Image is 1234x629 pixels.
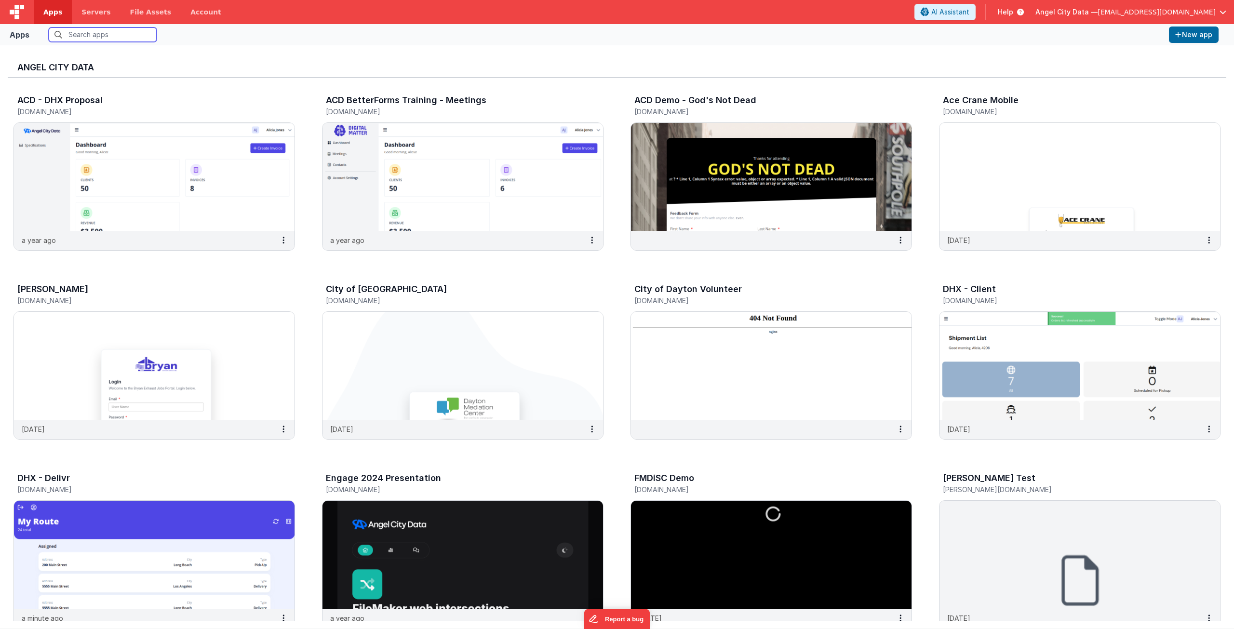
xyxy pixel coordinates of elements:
span: File Assets [130,7,172,17]
button: Angel City Data — [EMAIL_ADDRESS][DOMAIN_NAME] [1035,7,1226,17]
input: Search apps [49,27,157,42]
p: [DATE] [330,424,353,434]
p: [DATE] [22,424,45,434]
h3: Angel City Data [17,63,1217,72]
h3: City of [GEOGRAPHIC_DATA] [326,284,447,294]
h5: [DOMAIN_NAME] [634,486,888,493]
p: [DATE] [639,613,662,623]
p: a minute ago [22,613,63,623]
h3: City of Dayton Volunteer [634,284,742,294]
h5: [DOMAIN_NAME] [17,108,271,115]
h5: [DOMAIN_NAME] [943,108,1196,115]
h5: [DOMAIN_NAME] [326,108,579,115]
span: Apps [43,7,62,17]
button: New app [1169,27,1219,43]
h3: [PERSON_NAME] [17,284,88,294]
p: [DATE] [947,613,970,623]
h5: [DOMAIN_NAME] [326,486,579,493]
div: Apps [10,29,29,40]
p: a year ago [22,235,56,245]
h5: [DOMAIN_NAME] [634,108,888,115]
p: [DATE] [947,424,970,434]
span: Servers [81,7,110,17]
h5: [DOMAIN_NAME] [326,297,579,304]
p: a year ago [330,235,364,245]
h5: [DOMAIN_NAME] [634,297,888,304]
h3: ACD - DHX Proposal [17,95,103,105]
h3: Ace Crane Mobile [943,95,1019,105]
span: [EMAIL_ADDRESS][DOMAIN_NAME] [1098,7,1216,17]
h5: [DOMAIN_NAME] [17,297,271,304]
span: AI Assistant [931,7,969,17]
h5: [PERSON_NAME][DOMAIN_NAME] [943,486,1196,493]
h5: [DOMAIN_NAME] [17,486,271,493]
span: Angel City Data — [1035,7,1098,17]
h3: DHX - Client [943,284,996,294]
h3: Engage 2024 Presentation [326,473,441,483]
p: [DATE] [947,235,970,245]
h3: FMDiSC Demo [634,473,694,483]
span: Help [998,7,1013,17]
h3: ACD Demo - God's Not Dead [634,95,756,105]
h3: ACD BetterForms Training - Meetings [326,95,486,105]
p: a year ago [330,613,364,623]
h5: [DOMAIN_NAME] [943,297,1196,304]
h3: [PERSON_NAME] Test [943,473,1035,483]
h3: DHX - Delivr [17,473,70,483]
button: AI Assistant [914,4,976,20]
iframe: Marker.io feedback button [584,609,650,629]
